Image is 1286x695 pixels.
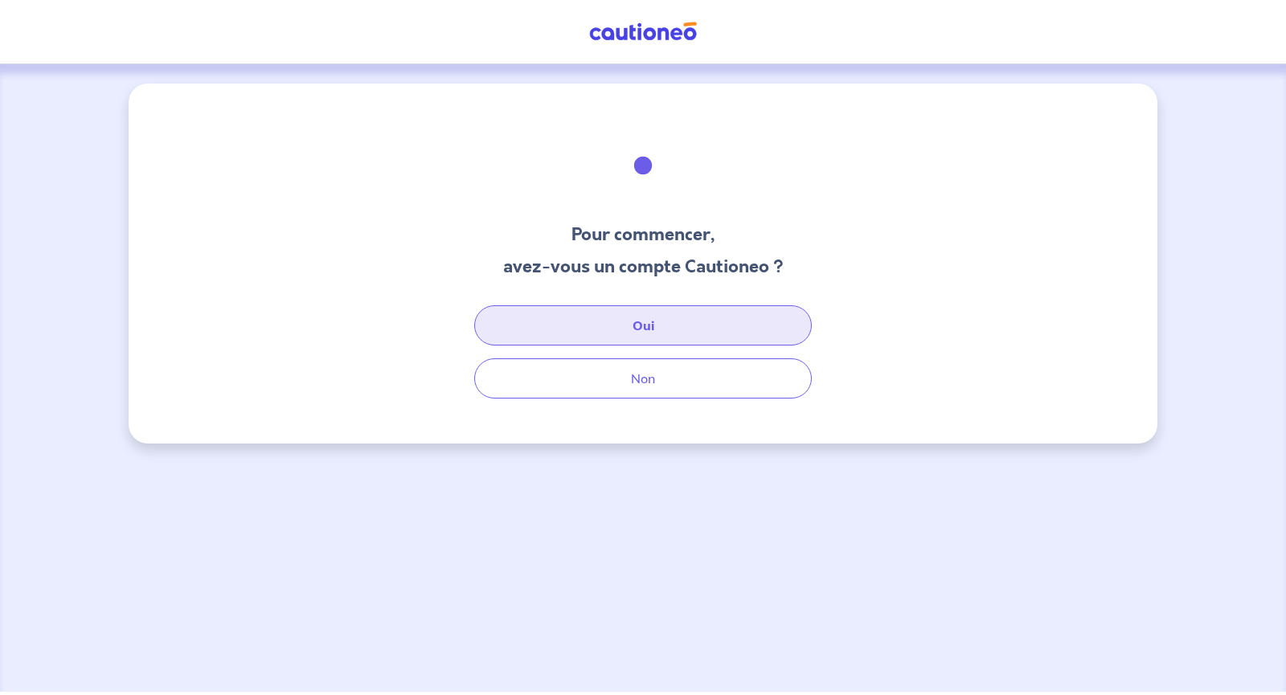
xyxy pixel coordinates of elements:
h3: avez-vous un compte Cautioneo ? [503,254,784,280]
h3: Pour commencer, [503,222,784,247]
img: Cautioneo [583,22,703,42]
img: illu_welcome.svg [600,122,686,209]
button: Non [474,358,812,399]
button: Oui [474,305,812,345]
